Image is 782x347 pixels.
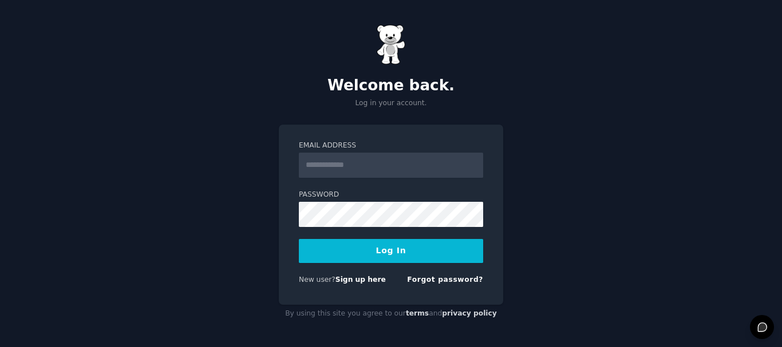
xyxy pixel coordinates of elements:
[299,141,483,151] label: Email Address
[406,309,429,317] a: terms
[377,25,405,65] img: Gummy Bear
[299,276,335,284] span: New user?
[442,309,497,317] a: privacy policy
[279,77,503,95] h2: Welcome back.
[407,276,483,284] a: Forgot password?
[299,190,483,200] label: Password
[335,276,386,284] a: Sign up here
[279,305,503,323] div: By using this site you agree to our and
[279,98,503,109] p: Log in your account.
[299,239,483,263] button: Log In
